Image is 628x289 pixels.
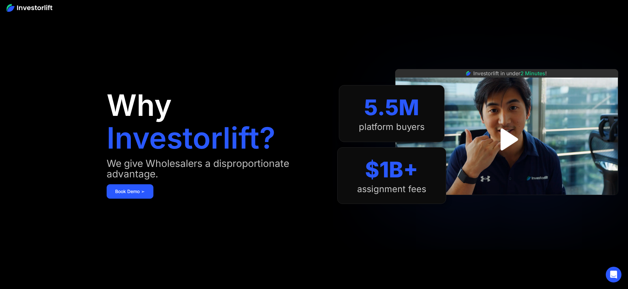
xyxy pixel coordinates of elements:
h1: Why [107,91,172,120]
div: platform buyers [359,122,425,132]
span: 2 Minutes [520,70,545,77]
div: 5.5M [364,95,419,120]
iframe: Customer reviews powered by Trustpilot [458,198,556,206]
div: We give Wholesalers a disproportionate advantage. [107,158,324,179]
a: open lightbox [487,120,526,159]
div: Investorlift in under ! [473,69,547,77]
a: Book Demo ➢ [107,184,153,199]
div: assignment fees [357,184,426,194]
div: $1B+ [365,157,418,183]
h1: Investorlift? [107,123,275,153]
div: Open Intercom Messenger [606,267,621,282]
